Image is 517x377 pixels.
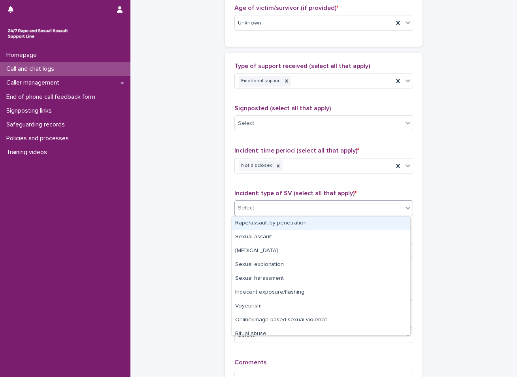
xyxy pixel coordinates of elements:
p: Signposting links [3,107,58,115]
span: Incident: time period (select all that apply) [234,147,359,154]
div: Sexual assault [232,230,410,244]
p: Training videos [3,149,53,156]
div: Child sexual abuse [232,244,410,258]
div: Online/image-based sexual violence [232,313,410,327]
div: Not disclosed [239,160,274,171]
p: Safeguarding records [3,121,71,128]
div: Sexual harassment [232,272,410,286]
div: Rape/assault by penetration [232,217,410,230]
span: Comments [234,359,267,366]
div: Indecent exposure/flashing [232,286,410,300]
span: Type of support received (select all that apply) [234,63,370,69]
div: Voyeurism [232,300,410,313]
div: Ritual abuse [232,327,410,341]
img: rhQMoQhaT3yELyF149Cw [6,26,70,41]
p: End of phone call feedback form [3,93,102,101]
div: Emotional support [239,76,282,87]
div: Sexual exploitation [232,258,410,272]
p: Caller management [3,79,66,87]
span: Age of victim/survivor (if provided) [234,5,338,11]
span: Incident: type of SV (select all that apply) [234,190,357,196]
div: Select... [238,204,258,212]
p: Policies and processes [3,135,75,142]
span: Unknown [238,19,261,27]
span: Signposted (select all that apply) [234,105,331,111]
p: Homepage [3,51,43,59]
p: Call and chat logs [3,65,60,73]
div: Select... [238,119,258,128]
